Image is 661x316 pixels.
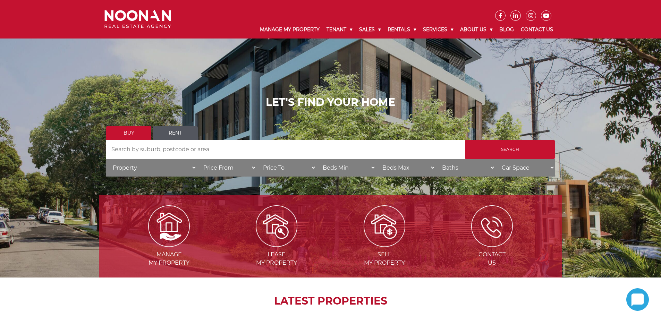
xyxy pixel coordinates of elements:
[223,250,330,267] span: Lease my Property
[148,205,190,247] img: Manage my Property
[439,250,545,267] span: Contact Us
[223,222,330,266] a: Lease my property Leasemy Property
[106,140,465,159] input: Search by suburb, postcode or area
[323,21,356,39] a: Tenant
[256,205,297,247] img: Lease my property
[331,250,438,267] span: Sell my Property
[420,21,457,39] a: Services
[496,21,517,39] a: Blog
[439,222,545,266] a: ICONS ContactUs
[457,21,496,39] a: About Us
[106,126,151,140] a: Buy
[104,10,171,28] img: Noonan Real Estate Agency
[106,96,555,109] h1: LET'S FIND YOUR HOME
[331,222,438,266] a: Sell my property Sellmy Property
[384,21,420,39] a: Rentals
[256,21,323,39] a: Manage My Property
[471,205,513,247] img: ICONS
[465,140,555,159] input: Search
[356,21,384,39] a: Sales
[116,250,222,267] span: Manage my Property
[517,21,557,39] a: Contact Us
[117,295,544,307] h2: LATEST PROPERTIES
[364,205,405,247] img: Sell my property
[116,222,222,266] a: Manage my Property Managemy Property
[153,126,198,140] a: Rent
